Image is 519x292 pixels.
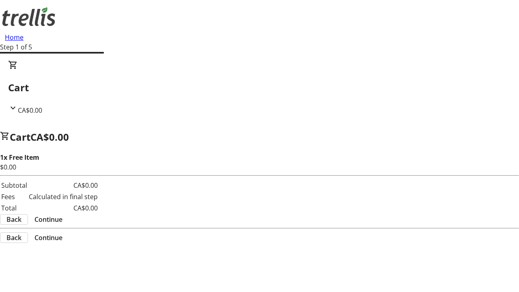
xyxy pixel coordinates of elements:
[8,80,511,95] h2: Cart
[1,180,28,191] td: Subtotal
[18,106,42,115] span: CA$0.00
[28,233,69,243] button: Continue
[28,203,98,213] td: CA$0.00
[10,130,30,144] span: Cart
[34,233,62,243] span: Continue
[28,191,98,202] td: Calculated in final step
[6,215,21,224] span: Back
[30,130,69,144] span: CA$0.00
[34,215,62,224] span: Continue
[28,215,69,224] button: Continue
[1,191,28,202] td: Fees
[6,233,21,243] span: Back
[8,60,511,115] div: CartCA$0.00
[28,180,98,191] td: CA$0.00
[1,203,28,213] td: Total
